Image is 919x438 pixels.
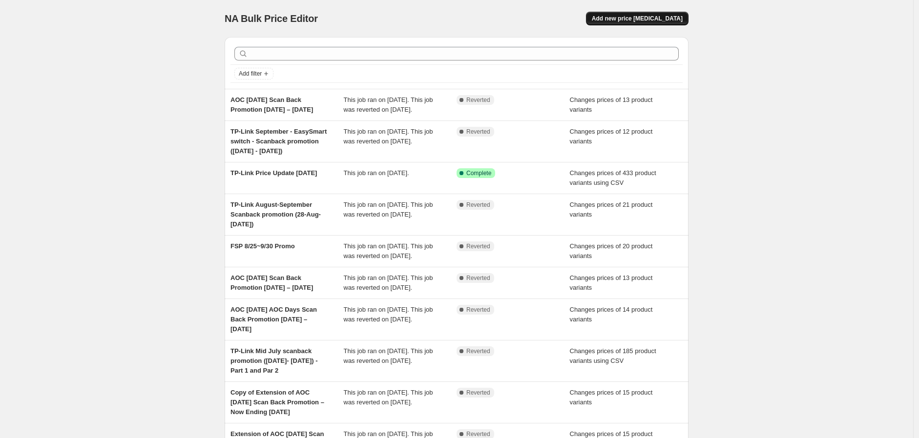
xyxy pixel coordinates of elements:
[570,274,653,291] span: Changes prices of 13 product variants
[230,128,327,155] span: TP-Link September - EasySmart switch - Scanback promotion ([DATE] - [DATE])
[592,15,683,22] span: Add new price [MEDICAL_DATA]
[466,169,491,177] span: Complete
[344,274,433,291] span: This job ran on [DATE]. This job was reverted on [DATE].
[466,274,490,282] span: Reverted
[230,274,313,291] span: AOC [DATE] Scan Back Promotion [DATE] – [DATE]
[570,128,653,145] span: Changes prices of 12 product variants
[344,389,433,406] span: This job ran on [DATE]. This job was reverted on [DATE].
[570,169,656,186] span: Changes prices of 433 product variants using CSV
[230,242,295,250] span: FSP 8/25~9/30 Promo
[344,242,433,259] span: This job ran on [DATE]. This job was reverted on [DATE].
[239,70,262,78] span: Add filter
[466,430,490,438] span: Reverted
[570,242,653,259] span: Changes prices of 20 product variants
[570,389,653,406] span: Changes prices of 15 product variants
[344,306,433,323] span: This job ran on [DATE]. This job was reverted on [DATE].
[225,13,318,24] span: NA Bulk Price Editor
[230,389,324,416] span: Copy of Extension of AOC [DATE] Scan Back Promotion – Now Ending [DATE]
[570,306,653,323] span: Changes prices of 14 product variants
[466,347,490,355] span: Reverted
[234,68,273,80] button: Add filter
[466,306,490,314] span: Reverted
[230,169,317,177] span: TP-Link Price Update [DATE]
[586,12,689,25] button: Add new price [MEDICAL_DATA]
[344,96,433,113] span: This job ran on [DATE]. This job was reverted on [DATE].
[466,128,490,136] span: Reverted
[230,347,318,374] span: TP-Link Mid July scanback promotion ([DATE]- [DATE]) - Part 1 and Par 2
[466,201,490,209] span: Reverted
[344,347,433,364] span: This job ran on [DATE]. This job was reverted on [DATE].
[344,169,409,177] span: This job ran on [DATE].
[344,201,433,218] span: This job ran on [DATE]. This job was reverted on [DATE].
[570,96,653,113] span: Changes prices of 13 product variants
[466,96,490,104] span: Reverted
[570,347,656,364] span: Changes prices of 185 product variants using CSV
[466,389,490,397] span: Reverted
[230,96,313,113] span: AOC [DATE] Scan Back Promotion [DATE] – [DATE]
[344,128,433,145] span: This job ran on [DATE]. This job was reverted on [DATE].
[570,201,653,218] span: Changes prices of 21 product variants
[230,306,317,333] span: AOC [DATE] AOC Days Scan Back Promotion [DATE] – [DATE]
[230,201,321,228] span: TP-Link August-September Scanback promotion (28-Aug-[DATE])
[466,242,490,250] span: Reverted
